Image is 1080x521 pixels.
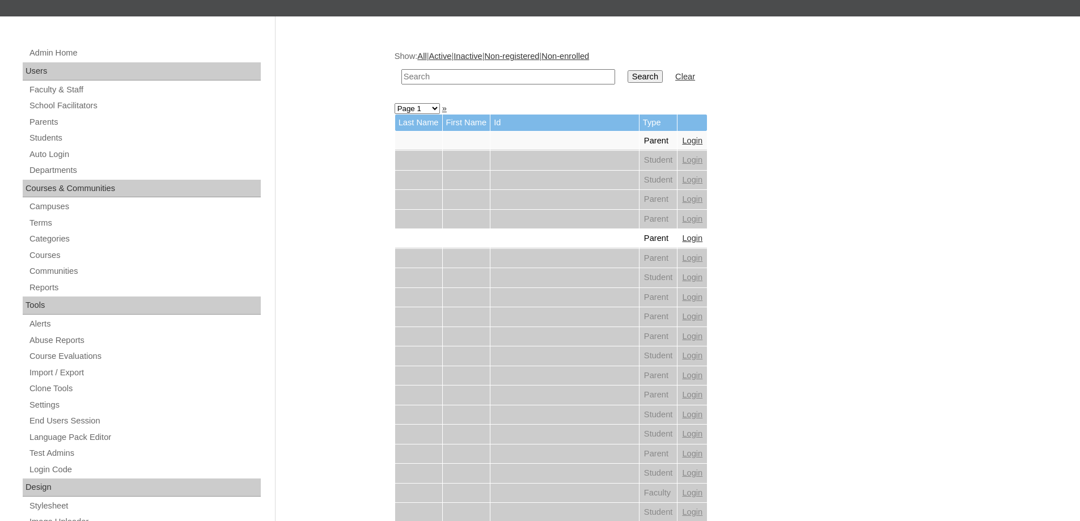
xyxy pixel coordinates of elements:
a: Login [682,312,702,321]
a: Login [682,194,702,204]
td: Faculty [639,484,677,503]
a: Inactive [454,52,482,61]
td: Student [639,425,677,444]
a: Login [682,155,702,164]
a: Login [682,468,702,477]
a: Stylesheet [28,499,261,513]
a: » [442,104,447,113]
a: Auto Login [28,147,261,162]
td: Last Name [395,115,442,131]
div: Courses & Communities [23,180,261,198]
td: Student [639,151,677,170]
td: Parent [639,327,677,346]
a: Abuse Reports [28,333,261,348]
a: Departments [28,163,261,177]
a: Login [682,273,702,282]
a: Categories [28,232,261,246]
td: Parent [639,386,677,405]
a: Login [682,390,702,399]
td: Parent [639,210,677,229]
a: Clone Tools [28,382,261,396]
a: Login Code [28,463,261,477]
input: Search [401,69,615,84]
a: Courses [28,248,261,262]
a: Language Pack Editor [28,430,261,444]
td: Parent [639,444,677,464]
a: Login [682,175,702,184]
a: Communities [28,264,261,278]
td: Student [639,171,677,190]
a: Login [682,293,702,302]
td: Parent [639,366,677,386]
a: Login [682,214,702,223]
a: Login [682,136,702,145]
a: Login [682,507,702,516]
input: Search [628,70,663,83]
td: Type [639,115,677,131]
td: Student [639,346,677,366]
div: Tools [23,296,261,315]
td: Parent [639,229,677,248]
a: School Facilitators [28,99,261,113]
a: Login [682,371,702,380]
td: Parent [639,249,677,268]
td: Parent [639,132,677,151]
td: Parent [639,190,677,209]
td: Student [639,405,677,425]
a: Admin Home [28,46,261,60]
a: Login [682,429,702,438]
a: Login [682,449,702,458]
a: Parents [28,115,261,129]
a: Test Admins [28,446,261,460]
a: Settings [28,398,261,412]
td: Parent [639,307,677,327]
a: All [417,52,426,61]
a: Login [682,332,702,341]
a: Course Evaluations [28,349,261,363]
a: Login [682,410,702,419]
a: End Users Session [28,414,261,428]
a: Faculty & Staff [28,83,261,97]
a: Non-enrolled [541,52,589,61]
a: Non-registered [485,52,540,61]
a: Reports [28,281,261,295]
a: Campuses [28,200,261,214]
a: Alerts [28,317,261,331]
div: Users [23,62,261,81]
a: Students [28,131,261,145]
td: Parent [639,288,677,307]
td: Student [639,268,677,287]
a: Login [682,351,702,360]
a: Login [682,488,702,497]
td: First Name [443,115,490,131]
div: Design [23,478,261,497]
a: Terms [28,216,261,230]
a: Login [682,253,702,262]
td: Id [490,115,639,131]
a: Clear [675,72,695,81]
td: Student [639,464,677,483]
a: Login [682,234,702,243]
a: Import / Export [28,366,261,380]
div: Show: | | | | [395,50,956,91]
a: Active [429,52,451,61]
